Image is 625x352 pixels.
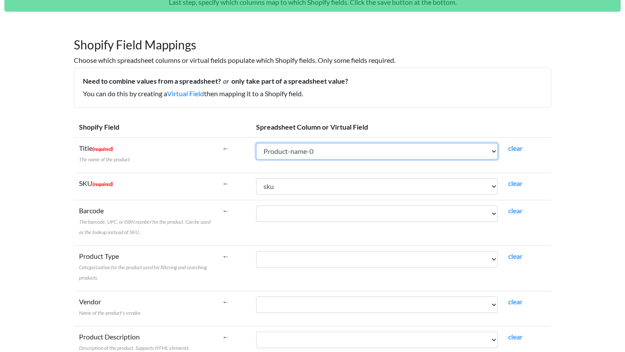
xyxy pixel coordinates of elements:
h5: Need to combine values from a spreadsheet? only take part of a spreadsheet value? [83,77,542,85]
span: Categorization for the product used for filtering and searching products. [79,264,207,281]
span: Name of the product's vendor. [79,310,141,316]
th: Spreadsheet Column or Virtual Field [251,117,551,138]
span: The name of the product. [79,156,131,163]
a: Virtual Field [167,89,204,98]
span: Description of the product. Supports HTML elements. [79,345,190,351]
a: clear [508,144,523,152]
td: ← [217,137,251,173]
td: ← [217,200,251,245]
td: ← [217,245,251,291]
span: (required) [92,181,113,187]
i: or [221,77,231,85]
th: Shopify Field [74,117,217,138]
td: ← [217,173,251,200]
a: clear [508,206,523,215]
a: clear [508,252,523,260]
label: SKU [79,178,113,189]
iframe: Drift Widget Chat Controller [582,309,615,342]
p: You can do this by creating a then mapping it to a Shopify field. [83,88,542,99]
label: Vendor [79,297,141,317]
h1: Shopify Field Mappings [74,29,551,52]
label: Title [79,143,131,164]
a: clear [508,332,523,341]
a: clear [508,297,523,306]
td: ← [217,291,251,326]
label: Barcode [79,205,212,237]
label: Product Type [79,251,212,282]
span: The barcode, UPC, or ISBN number for the product. Can be used as the lookup instead of SKU. [79,218,211,235]
span: (required) [92,146,113,152]
a: clear [508,179,523,187]
h6: Choose which spreadsheet columns or virtual fields populate which Shopify fields. Only some field... [74,56,551,64]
